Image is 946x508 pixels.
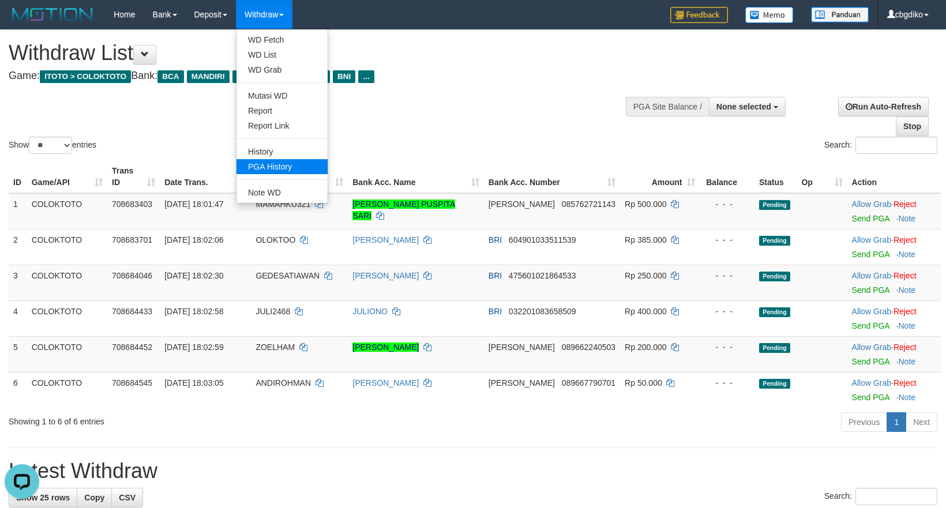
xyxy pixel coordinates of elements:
[847,300,941,336] td: ·
[9,411,385,427] div: Showing 1 to 6 of 6 entries
[626,97,709,116] div: PGA Site Balance /
[562,200,615,209] span: Copy 085762721143 to clipboard
[704,341,750,353] div: - - -
[489,271,502,280] span: BRI
[894,271,917,280] a: Reject
[9,372,27,408] td: 6
[27,193,107,229] td: COLOKTOTO
[852,200,894,209] span: ·
[847,193,941,229] td: ·
[625,235,666,244] span: Rp 385.000
[852,214,889,223] a: Send PGA
[489,235,502,244] span: BRI
[562,343,615,352] span: Copy 089662240503 to clipboard
[754,160,797,193] th: Status
[811,7,869,22] img: panduan.png
[9,160,27,193] th: ID
[40,70,131,83] span: ITOTO > COLOKTOTO
[509,235,576,244] span: Copy 604901033511539 to clipboard
[704,198,750,210] div: - - -
[236,185,328,200] a: Note WD
[745,7,794,23] img: Button%20Memo.svg
[111,488,143,507] a: CSV
[489,343,555,352] span: [PERSON_NAME]
[232,70,305,83] span: MANDIRIONLINE
[9,193,27,229] td: 1
[348,160,484,193] th: Bank Acc. Name: activate to sort column ascending
[236,103,328,118] a: Report
[236,62,328,77] a: WD Grab
[236,32,328,47] a: WD Fetch
[704,377,750,389] div: - - -
[855,137,937,154] input: Search:
[236,47,328,62] a: WD List
[670,7,728,23] img: Feedback.jpg
[847,372,941,408] td: ·
[847,336,941,372] td: ·
[625,378,662,387] span: Rp 50.000
[27,372,107,408] td: COLOKTOTO
[9,137,96,154] label: Show entries
[852,343,894,352] span: ·
[847,229,941,265] td: ·
[5,5,39,39] button: Open LiveChat chat widget
[894,200,917,209] a: Reject
[27,265,107,300] td: COLOKTOTO
[9,229,27,265] td: 2
[716,102,771,111] span: None selected
[625,200,666,209] span: Rp 500.000
[759,272,790,281] span: Pending
[352,235,419,244] a: [PERSON_NAME]
[852,250,889,259] a: Send PGA
[620,160,699,193] th: Amount: activate to sort column ascending
[164,271,223,280] span: [DATE] 18:02:30
[9,300,27,336] td: 4
[333,70,355,83] span: BNI
[9,70,619,82] h4: Game: Bank:
[852,393,889,402] a: Send PGA
[164,343,223,352] span: [DATE] 18:02:59
[119,493,136,502] span: CSV
[352,200,455,220] a: [PERSON_NAME] PUSPITA SARI
[894,343,917,352] a: Reject
[852,200,891,209] a: Allow Grab
[256,307,290,316] span: JULI2468
[894,307,917,316] a: Reject
[164,307,223,316] span: [DATE] 18:02:58
[256,200,310,209] span: MAMAHKU321
[852,378,894,387] span: ·
[352,343,419,352] a: [PERSON_NAME]
[700,160,754,193] th: Balance
[164,200,223,209] span: [DATE] 18:01:47
[852,271,891,280] a: Allow Grab
[352,271,419,280] a: [PERSON_NAME]
[358,70,374,83] span: ...
[704,306,750,317] div: - - -
[852,307,891,316] a: Allow Grab
[625,307,666,316] span: Rp 400.000
[899,393,916,402] a: Note
[509,307,576,316] span: Copy 032201083658509 to clipboard
[489,378,555,387] span: [PERSON_NAME]
[852,357,889,366] a: Send PGA
[9,460,937,483] h1: Latest Withdraw
[824,137,937,154] label: Search:
[236,144,328,159] a: History
[847,160,941,193] th: Action
[77,488,112,507] a: Copy
[112,378,152,387] span: 708684545
[236,159,328,174] a: PGA History
[899,214,916,223] a: Note
[896,116,929,136] a: Stop
[852,343,891,352] a: Allow Grab
[84,493,104,502] span: Copy
[847,265,941,300] td: ·
[899,357,916,366] a: Note
[256,378,311,387] span: ANDIROHMAN
[906,412,937,432] a: Next
[562,378,615,387] span: Copy 089667790701 to clipboard
[899,321,916,330] a: Note
[352,378,419,387] a: [PERSON_NAME]
[164,378,223,387] span: [DATE] 18:03:05
[855,488,937,505] input: Search:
